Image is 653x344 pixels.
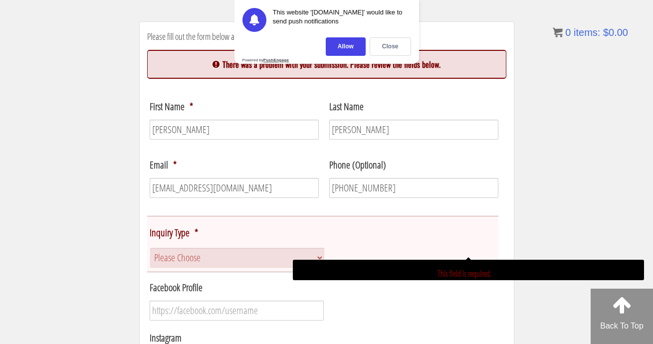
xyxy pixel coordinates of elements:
div: Domain: [DOMAIN_NAME] [26,26,110,34]
div: This field is required. [293,260,644,280]
div: Allow [326,37,366,56]
div: v 4.0.25 [28,16,49,24]
div: Keywords by Traffic [110,59,168,65]
input: https://facebook.com/username [150,301,324,321]
img: tab_keywords_by_traffic_grey.svg [99,58,107,66]
img: tab_domain_overview_orange.svg [27,58,35,66]
label: Last Name [329,100,364,113]
bdi: 0.00 [603,27,628,38]
div: Domain Overview [38,59,89,65]
strong: PushEngage [263,58,289,62]
div: Powered by [242,58,289,62]
input: First Name [150,120,319,140]
label: Inquiry Type [150,226,198,239]
label: First Name [150,100,193,113]
div: Close [370,37,411,56]
h4: Please fill out the form below and we will get back to you as soon as possible. [147,32,506,42]
input: Email [150,178,319,198]
h2: There was a problem with your submission. Please review the fields below. [148,59,506,70]
input: Last Name [329,120,498,140]
div: This website '[DOMAIN_NAME]' would like to send push notifications [273,8,411,32]
img: website_grey.svg [16,26,24,34]
a: 0 items: $0.00 [553,27,628,38]
label: Email [150,159,177,172]
span: 0 [565,27,571,38]
img: icon11.png [553,27,563,37]
label: Phone (Optional) [329,159,386,172]
span: items: [574,27,600,38]
span: $ [603,27,609,38]
label: Facebook Profile [150,281,203,294]
p: Back To Top [591,320,653,332]
img: logo_orange.svg [16,16,24,24]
